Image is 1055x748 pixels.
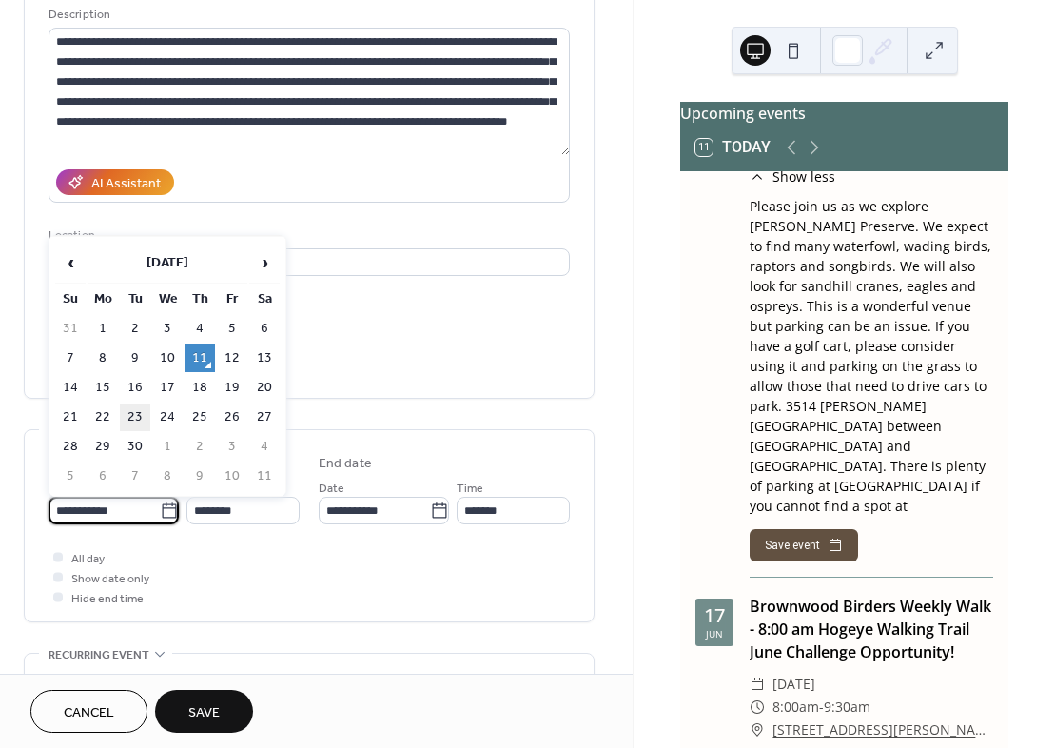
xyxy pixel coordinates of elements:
div: AI Assistant [91,174,161,194]
td: 17 [152,374,183,402]
div: ​ [750,673,765,696]
td: 15 [88,374,118,402]
td: 20 [249,374,280,402]
span: Save [188,703,220,723]
button: AI Assistant [56,169,174,195]
td: 9 [120,344,150,372]
td: 12 [217,344,247,372]
div: Please join us as we explore [PERSON_NAME] Preserve. We expect to find many waterfowl, wading bir... [750,196,993,536]
span: Cancel [64,703,114,723]
td: 23 [120,404,150,431]
td: 2 [185,433,215,461]
td: 10 [152,344,183,372]
th: Sa [249,285,280,313]
th: Su [55,285,86,313]
td: 13 [249,344,280,372]
td: 26 [217,404,247,431]
td: 29 [88,433,118,461]
td: 6 [88,463,118,490]
td: 6 [249,315,280,343]
td: 3 [217,433,247,461]
div: ​ [750,167,765,187]
td: 3 [152,315,183,343]
span: Date [319,479,344,499]
div: Brownwood Birders Weekly Walk - 8:00 am Hogeye Walking Trail June Challenge Opportunity! [750,595,993,663]
span: Recurring event [49,645,149,665]
button: Save event [750,529,858,561]
td: 22 [88,404,118,431]
td: 10 [217,463,247,490]
td: 18 [185,374,215,402]
div: ​ [750,696,765,718]
td: 5 [55,463,86,490]
td: 7 [55,344,86,372]
td: 4 [185,315,215,343]
td: 28 [55,433,86,461]
td: 31 [55,315,86,343]
td: 1 [88,315,118,343]
button: Save [155,690,253,733]
span: [DATE] [772,673,815,696]
span: Show less [772,167,835,187]
span: Time [457,479,483,499]
button: 11Today [689,134,777,161]
div: Description [49,5,566,25]
td: 5 [217,315,247,343]
span: All day [71,549,105,569]
span: Hide end time [71,589,144,609]
td: 4 [249,433,280,461]
td: 25 [185,404,215,431]
td: 8 [152,463,183,490]
span: › [250,244,279,282]
div: Jun [706,629,723,639]
th: We [152,285,183,313]
td: 8 [88,344,118,372]
div: End date [319,454,372,474]
td: 21 [55,404,86,431]
td: 14 [55,374,86,402]
th: [DATE] [88,243,247,284]
span: ‹ [56,244,85,282]
td: 30 [120,433,150,461]
td: 11 [185,344,215,372]
td: 11 [249,463,280,490]
td: 27 [249,404,280,431]
td: 7 [120,463,150,490]
th: Mo [88,285,118,313]
th: Fr [217,285,247,313]
span: - [819,696,824,718]
span: Show date only [71,569,149,589]
span: 9:30am [824,696,870,718]
td: 16 [120,374,150,402]
td: 19 [217,374,247,402]
div: Location [49,226,566,246]
td: 1 [152,433,183,461]
div: ​ [750,718,765,741]
td: 24 [152,404,183,431]
button: Cancel [30,690,147,733]
th: Tu [120,285,150,313]
td: 2 [120,315,150,343]
div: Upcoming events [680,102,1008,125]
th: Th [185,285,215,313]
span: 8:00am [772,696,819,718]
div: 17 [704,606,725,625]
td: 9 [185,463,215,490]
a: [STREET_ADDRESS][PERSON_NAME] [772,718,993,741]
button: ​Show less [750,167,835,187]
